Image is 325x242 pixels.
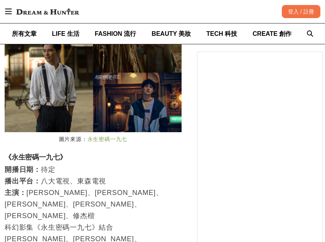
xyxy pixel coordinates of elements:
[95,24,136,44] a: FASHION 流行
[5,153,66,161] strong: 《永生密碼一九七》
[206,24,237,44] a: TECH 科技
[253,30,291,37] span: CREATE 創作
[5,189,26,197] strong: 主演：
[12,5,83,18] img: Dream & Hunter
[152,30,191,37] span: BEAUTY 美妝
[206,30,237,37] span: TECH 科技
[5,166,41,173] strong: 開播日期：
[5,177,41,185] strong: 播出平台：
[253,24,291,44] a: CREATE 創作
[152,24,191,44] a: BEAUTY 美妝
[52,24,79,44] a: LIFE 生活
[5,132,182,147] figcaption: 圖片來源：
[52,30,79,37] span: LIFE 生活
[12,24,37,44] a: 所有文章
[88,136,128,142] a: 永生密碼一九七
[12,30,37,37] span: 所有文章
[282,5,320,18] div: 登入 / 註冊
[5,13,182,133] img: 【2025下半年台劇】10+部必追盤點！舒淇、李心潔同台飆戲《回魂計》、改編真實人倫悲劇《我們六個》
[95,30,136,37] span: FASHION 流行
